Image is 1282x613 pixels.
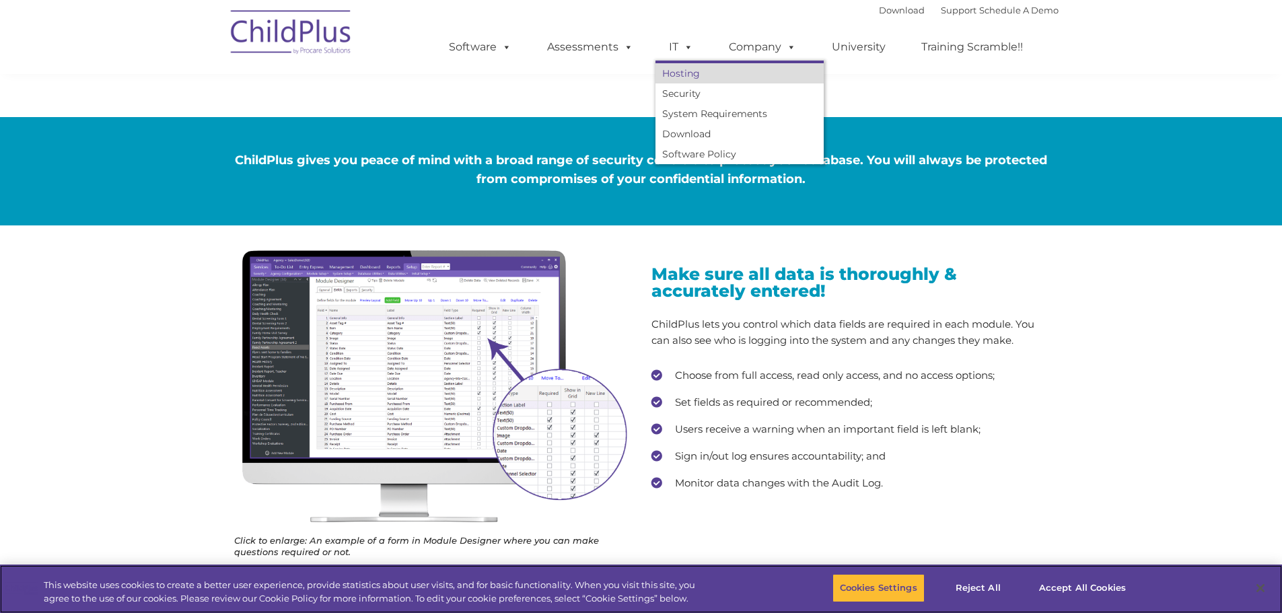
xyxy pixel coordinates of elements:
[655,144,824,164] a: Software Policy
[224,1,359,68] img: ChildPlus by Procare Solutions
[936,574,1020,602] button: Reject All
[651,392,1048,412] li: Set fields as required or recommended;
[1246,573,1275,603] button: Close
[651,365,1048,386] li: Choose from full access, read only access, and no access options;
[655,34,707,61] a: IT
[715,34,810,61] a: Company
[651,316,1048,349] p: ChildPlus lets you control which data fields are required in each module. You can also see who is...
[651,446,1048,466] li: Sign in/out log ensures accountability; and
[832,574,925,602] button: Cookies Settings
[235,153,1047,186] span: ChildPlus gives you peace of mind with a broad range of security controls to protect your databas...
[234,249,631,525] img: Desktop
[655,63,824,83] a: Hosting
[534,34,647,61] a: Assessments
[979,5,1059,15] a: Schedule A Demo
[44,579,705,605] div: This website uses cookies to create a better user experience, provide statistics about user visit...
[655,104,824,124] a: System Requirements
[879,5,925,15] a: Download
[655,124,824,144] a: Download
[908,34,1036,61] a: Training Scramble!!
[941,5,976,15] a: Support
[651,473,1048,493] li: Monitor data changes with the Audit Log.
[1032,574,1133,602] button: Accept All Cookies
[651,419,1048,439] li: Users receive a warning when an important field is left blank;
[435,34,525,61] a: Software
[879,5,1059,15] font: |
[651,264,957,301] span: Make sure all data is thoroughly & accurately entered!
[818,34,899,61] a: University
[234,535,599,557] em: Click to enlarge: An example of a form in Module Designer where you can make questions required o...
[655,83,824,104] a: Security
